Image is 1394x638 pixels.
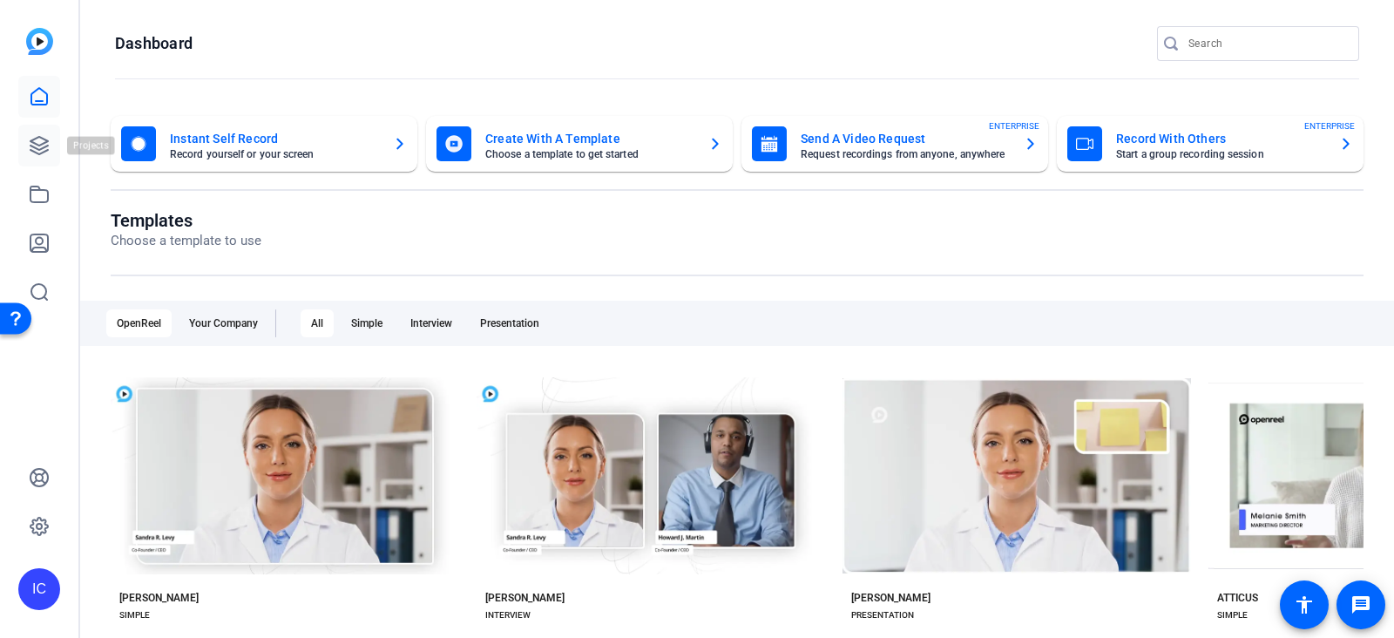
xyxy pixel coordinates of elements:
[485,608,531,622] div: INTERVIEW
[426,116,733,172] button: Create With A TemplateChoose a template to get started
[1116,149,1325,159] mat-card-subtitle: Start a group recording session
[1350,594,1371,615] mat-icon: message
[400,309,463,337] div: Interview
[119,608,150,622] div: SIMPLE
[170,128,379,149] mat-card-title: Instant Self Record
[851,591,930,605] div: [PERSON_NAME]
[18,568,60,610] div: IC
[801,149,1010,159] mat-card-subtitle: Request recordings from anyone, anywhere
[1188,33,1345,54] input: Search
[341,309,393,337] div: Simple
[485,591,565,605] div: [PERSON_NAME]
[801,128,1010,149] mat-card-title: Send A Video Request
[106,309,172,337] div: OpenReel
[111,231,261,251] p: Choose a template to use
[1057,116,1364,172] button: Record With OthersStart a group recording sessionENTERPRISE
[485,128,694,149] mat-card-title: Create With A Template
[851,608,914,622] div: PRESENTATION
[1217,608,1248,622] div: SIMPLE
[301,309,334,337] div: All
[1304,119,1355,132] span: ENTERPRISE
[115,33,193,54] h1: Dashboard
[111,116,417,172] button: Instant Self RecordRecord yourself or your screen
[119,591,199,605] div: [PERSON_NAME]
[741,116,1048,172] button: Send A Video RequestRequest recordings from anyone, anywhereENTERPRISE
[179,309,268,337] div: Your Company
[1116,128,1325,149] mat-card-title: Record With Others
[170,149,379,159] mat-card-subtitle: Record yourself or your screen
[1217,591,1258,605] div: ATTICUS
[989,119,1039,132] span: ENTERPRISE
[485,149,694,159] mat-card-subtitle: Choose a template to get started
[1294,594,1315,615] mat-icon: accessibility
[26,28,53,55] img: blue-gradient.svg
[111,210,261,231] h1: Templates
[67,135,122,156] div: Projects
[470,309,550,337] div: Presentation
